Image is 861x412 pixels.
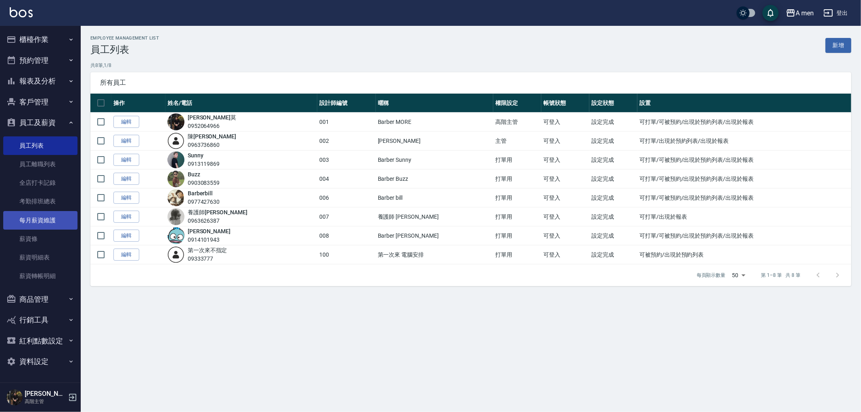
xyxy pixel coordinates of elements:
[589,169,637,188] td: 設定完成
[376,132,493,151] td: [PERSON_NAME]
[493,94,541,113] th: 權限設定
[168,170,184,187] img: avatar.jpeg
[493,151,541,169] td: 打單用
[317,207,375,226] td: 007
[541,169,589,188] td: 可登入
[317,113,375,132] td: 001
[637,151,851,169] td: 可打單/可被預約/出現於預約列表/出現於報表
[3,136,78,155] a: 員工列表
[541,226,589,245] td: 可登入
[376,94,493,113] th: 暱稱
[3,310,78,330] button: 行銷工具
[376,151,493,169] td: Barber Sunny
[188,228,230,234] a: [PERSON_NAME]
[317,188,375,207] td: 006
[3,211,78,230] a: 每月薪資維護
[825,38,851,53] a: 新增
[376,207,493,226] td: 養護師 [PERSON_NAME]
[3,71,78,92] button: 報表及分析
[113,249,139,261] a: 編輯
[25,398,66,405] p: 高階主管
[317,94,375,113] th: 設計師編號
[90,44,159,55] h3: 員工列表
[111,94,165,113] th: 操作
[10,7,33,17] img: Logo
[3,50,78,71] button: 預約管理
[763,5,779,21] button: save
[697,272,726,279] p: 每頁顯示數量
[317,132,375,151] td: 002
[541,94,589,113] th: 帳號狀態
[168,208,184,225] img: avatar.jpeg
[188,114,236,121] a: [PERSON_NAME]莫
[3,248,78,267] a: 薪資明細表
[637,113,851,132] td: 可打單/可被預約/出現於預約列表/出現於報表
[493,113,541,132] td: 高階主管
[25,390,66,398] h5: [PERSON_NAME]
[589,207,637,226] td: 設定完成
[783,5,817,21] button: A men
[493,226,541,245] td: 打單用
[820,6,851,21] button: 登出
[188,160,220,168] div: 0913119869
[796,8,814,18] div: A men
[589,226,637,245] td: 設定完成
[376,245,493,264] td: 第一次來 電腦安排
[188,122,236,130] div: 0952064966
[188,247,227,253] a: 第一次來不指定
[317,169,375,188] td: 004
[376,169,493,188] td: Barber Buzz
[3,289,78,310] button: 商品管理
[589,245,637,264] td: 設定完成
[168,246,184,263] img: user-login-man-human-body-mobile-person-512.png
[589,132,637,151] td: 設定完成
[541,113,589,132] td: 可登入
[541,151,589,169] td: 可登入
[165,94,318,113] th: 姓名/電話
[3,92,78,113] button: 客戶管理
[541,188,589,207] td: 可登入
[188,141,236,149] div: 0963736860
[317,226,375,245] td: 008
[3,112,78,133] button: 員工及薪資
[188,198,220,206] div: 0977427630
[113,135,139,147] a: 編輯
[3,230,78,248] a: 薪資條
[376,188,493,207] td: Barber bill
[376,226,493,245] td: Barber [PERSON_NAME]
[3,174,78,192] a: 全店打卡記錄
[188,217,247,225] div: 0963626387
[541,132,589,151] td: 可登入
[188,255,227,263] div: 09333777
[637,245,851,264] td: 可被預約/出現於預約列表
[113,173,139,185] a: 編輯
[541,207,589,226] td: 可登入
[3,267,78,285] a: 薪資轉帳明細
[188,179,220,187] div: 0903083559
[3,351,78,372] button: 資料設定
[188,209,247,215] a: 養護師[PERSON_NAME]
[3,29,78,50] button: 櫃檯作業
[113,211,139,223] a: 編輯
[637,94,851,113] th: 設置
[168,132,184,149] img: user-login-man-human-body-mobile-person-512.png
[493,207,541,226] td: 打單用
[3,330,78,351] button: 紅利點數設定
[637,207,851,226] td: 可打單/出現於報表
[188,133,236,140] a: 陳[PERSON_NAME]
[3,192,78,211] a: 考勤排班總表
[589,151,637,169] td: 設定完成
[168,227,184,244] img: avatar.jpeg
[493,245,541,264] td: 打單用
[6,389,23,406] img: Person
[317,245,375,264] td: 100
[188,152,203,159] a: Sunny
[637,132,851,151] td: 可打單/出現於預約列表/出現於報表
[493,188,541,207] td: 打單用
[493,169,541,188] td: 打單用
[541,245,589,264] td: 可登入
[637,226,851,245] td: 可打單/可被預約/出現於預約列表/出現於報表
[188,236,230,244] div: 0914101943
[188,171,200,178] a: Buzz
[317,151,375,169] td: 003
